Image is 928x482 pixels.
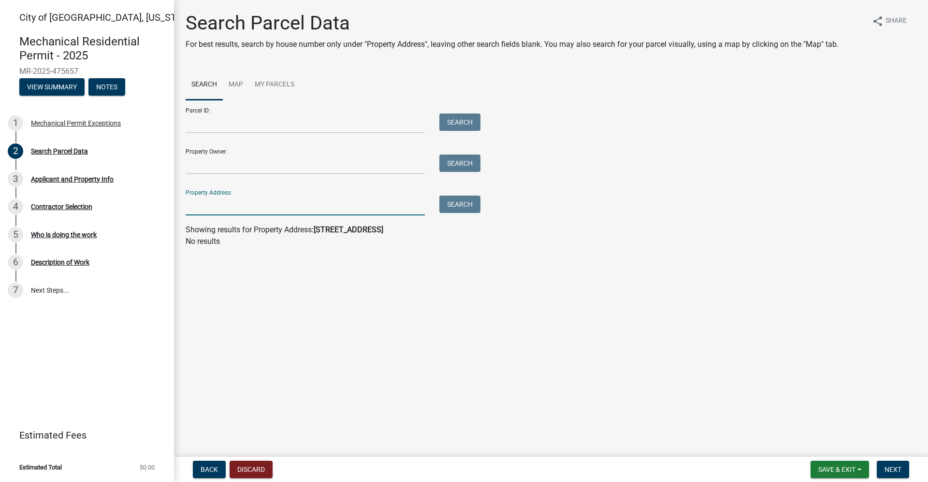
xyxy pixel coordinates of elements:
[31,231,97,238] div: Who is doing the work
[140,464,155,470] span: $0.00
[818,466,855,473] span: Save & Exit
[8,425,159,445] a: Estimated Fees
[8,143,23,159] div: 2
[439,113,480,131] button: Search
[8,115,23,131] div: 1
[884,466,901,473] span: Next
[193,461,226,478] button: Back
[877,461,909,478] button: Next
[88,84,125,91] wm-modal-confirm: Notes
[230,461,273,478] button: Discard
[19,12,195,23] span: City of [GEOGRAPHIC_DATA], [US_STATE]
[864,12,914,30] button: shareShare
[223,70,249,100] a: Map
[31,120,121,127] div: Mechanical Permit Exceptions
[439,155,480,172] button: Search
[31,176,114,183] div: Applicant and Property Info
[186,224,916,236] div: Showing results for Property Address:
[19,84,85,91] wm-modal-confirm: Summary
[8,255,23,270] div: 6
[8,283,23,298] div: 7
[186,39,839,50] p: For best results, search by house number only under "Property Address", leaving other search fiel...
[31,259,89,266] div: Description of Work
[8,171,23,187] div: 3
[19,35,166,63] h4: Mechanical Residential Permit - 2025
[19,78,85,96] button: View Summary
[872,15,884,27] i: share
[201,466,218,473] span: Back
[811,461,869,478] button: Save & Exit
[314,225,383,234] strong: [STREET_ADDRESS]
[186,236,916,247] p: No results
[885,15,907,27] span: Share
[249,70,300,100] a: My Parcels
[8,227,23,242] div: 5
[31,203,92,210] div: Contractor Selection
[88,78,125,96] button: Notes
[186,70,223,100] a: Search
[8,199,23,214] div: 4
[19,67,155,76] span: MR-2025-475657
[31,148,88,155] div: Search Parcel Data
[186,12,839,35] h1: Search Parcel Data
[19,464,62,470] span: Estimated Total
[439,196,480,213] button: Search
